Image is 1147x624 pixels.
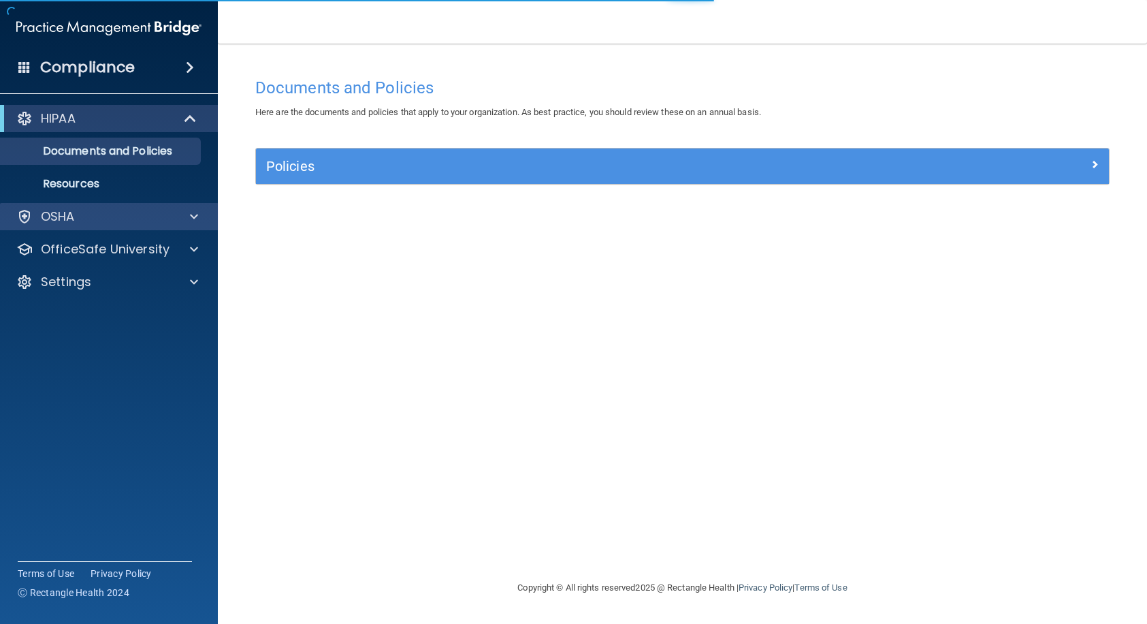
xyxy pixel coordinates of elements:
a: Privacy Policy [91,567,152,580]
span: Here are the documents and policies that apply to your organization. As best practice, you should... [255,107,761,117]
h4: Compliance [40,58,135,77]
a: HIPAA [16,110,197,127]
a: Terms of Use [794,582,847,593]
h5: Policies [266,159,886,174]
a: Settings [16,274,198,290]
p: Settings [41,274,91,290]
p: Resources [9,177,195,191]
p: OSHA [41,208,75,225]
div: Copyright © All rights reserved 2025 @ Rectangle Health | | [434,566,931,610]
a: Policies [266,155,1099,177]
img: PMB logo [16,14,201,42]
a: Privacy Policy [739,582,792,593]
h4: Documents and Policies [255,79,1110,97]
a: OfficeSafe University [16,241,198,258]
p: OfficeSafe University [41,241,169,258]
p: Documents and Policies [9,144,195,158]
p: HIPAA [41,110,76,127]
a: OSHA [16,208,198,225]
span: Ⓒ Rectangle Health 2024 [18,586,129,599]
a: Terms of Use [18,567,74,580]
